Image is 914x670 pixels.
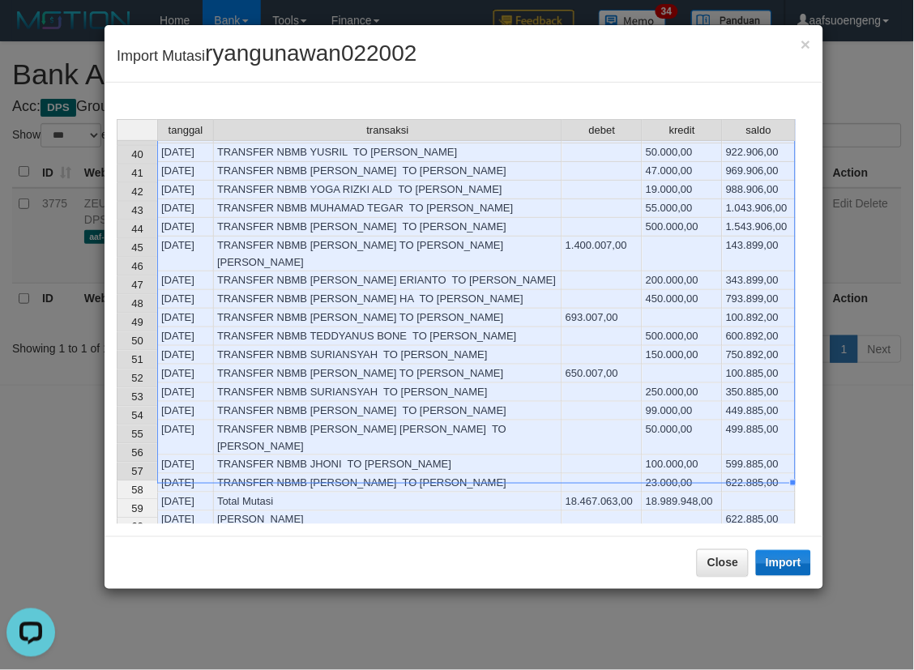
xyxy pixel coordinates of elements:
[131,186,143,198] span: 42
[117,48,417,64] span: Import Mutasi
[562,493,643,511] td: 18.467.063,00
[157,402,214,420] td: [DATE]
[214,365,562,383] td: TRANSFER NBMB [PERSON_NAME] TO [PERSON_NAME]
[157,143,214,162] td: [DATE]
[562,309,643,327] td: 693.007,00
[214,218,562,237] td: TRANSFER NBMB [PERSON_NAME] TO [PERSON_NAME]
[643,383,723,402] td: 250.000,00
[157,181,214,199] td: [DATE]
[169,125,203,136] span: tanggal
[157,290,214,309] td: [DATE]
[643,143,723,162] td: 50.000,00
[131,279,143,291] span: 47
[214,420,562,455] td: TRANSFER NBMB [PERSON_NAME] [PERSON_NAME] TO [PERSON_NAME]
[214,455,562,474] td: TRANSFER NBMB JHONI TO [PERSON_NAME]
[214,346,562,365] td: TRANSFER NBMB SURIANSYAH TO [PERSON_NAME]
[131,148,143,160] span: 40
[214,383,562,402] td: TRANSFER NBMB SURIANSYAH TO [PERSON_NAME]
[131,446,143,459] span: 56
[723,162,796,181] td: 969.906,00
[131,297,143,309] span: 48
[643,199,723,218] td: 55.000,00
[643,455,723,474] td: 100.000,00
[669,125,695,136] span: kredit
[157,327,214,346] td: [DATE]
[643,420,723,455] td: 50.000,00
[643,181,723,199] td: 19.000,00
[723,455,796,474] td: 599.885,00
[214,162,562,181] td: TRANSFER NBMB [PERSON_NAME] TO [PERSON_NAME]
[131,241,143,254] span: 45
[723,383,796,402] td: 350.885,00
[131,465,143,477] span: 57
[131,316,143,328] span: 49
[589,125,616,136] span: debet
[214,143,562,162] td: TRANSFER NBMB YUSRIL TO [PERSON_NAME]
[367,125,409,136] span: transaksi
[723,199,796,218] td: 1.043.906,00
[131,521,143,533] span: 60
[157,162,214,181] td: [DATE]
[131,484,143,496] span: 58
[214,474,562,493] td: TRANSFER NBMB [PERSON_NAME] TO [PERSON_NAME]
[756,550,811,576] button: Import
[157,199,214,218] td: [DATE]
[131,428,143,440] span: 55
[157,237,214,271] td: [DATE]
[723,218,796,237] td: 1.543.906,00
[643,271,723,290] td: 200.000,00
[643,346,723,365] td: 150.000,00
[131,372,143,384] span: 52
[214,199,562,218] td: TRANSFER NBMB MUHAMAD TEGAR TO [PERSON_NAME]
[157,511,214,530] td: [DATE]
[801,35,811,53] span: ×
[562,365,643,383] td: 650.007,00
[697,549,749,577] button: Close
[723,365,796,383] td: 100.885,00
[157,309,214,327] td: [DATE]
[746,125,771,136] span: saldo
[723,181,796,199] td: 988.906,00
[723,511,796,530] td: 622.885,00
[643,218,723,237] td: 500.000,00
[131,502,143,514] span: 59
[214,181,562,199] td: TRANSFER NBMB YOGA RIZKI ALD TO [PERSON_NAME]
[131,335,143,347] span: 50
[131,204,143,216] span: 43
[157,218,214,237] td: [DATE]
[643,162,723,181] td: 47.000,00
[214,290,562,309] td: TRANSFER NBMB [PERSON_NAME] HA TO [PERSON_NAME]
[214,402,562,420] td: TRANSFER NBMB [PERSON_NAME] TO [PERSON_NAME]
[157,271,214,290] td: [DATE]
[214,237,562,271] td: TRANSFER NBMB [PERSON_NAME] TO [PERSON_NAME] [PERSON_NAME]
[157,346,214,365] td: [DATE]
[723,290,796,309] td: 793.899,00
[131,260,143,272] span: 46
[205,41,417,66] span: ryangunawan022002
[157,383,214,402] td: [DATE]
[723,143,796,162] td: 922.906,00
[723,402,796,420] td: 449.885,00
[157,420,214,455] td: [DATE]
[131,390,143,403] span: 53
[723,237,796,271] td: 143.899,00
[723,420,796,455] td: 499.885,00
[801,36,811,53] button: Close
[723,271,796,290] td: 343.899,00
[157,365,214,383] td: [DATE]
[214,327,562,346] td: TRANSFER NBMB TEDDYANUS BONE TO [PERSON_NAME]
[214,511,562,530] td: [PERSON_NAME]
[562,237,643,271] td: 1.400.007,00
[214,271,562,290] td: TRANSFER NBMB [PERSON_NAME] ERIANTO TO [PERSON_NAME]
[131,223,143,235] span: 44
[117,119,157,141] th: Select whole grid
[643,402,723,420] td: 99.000,00
[157,493,214,511] td: [DATE]
[157,474,214,493] td: [DATE]
[157,455,214,474] td: [DATE]
[131,409,143,421] span: 54
[643,327,723,346] td: 500.000,00
[214,309,562,327] td: TRANSFER NBMB [PERSON_NAME] TO [PERSON_NAME]
[131,353,143,365] span: 51
[643,474,723,493] td: 23.000,00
